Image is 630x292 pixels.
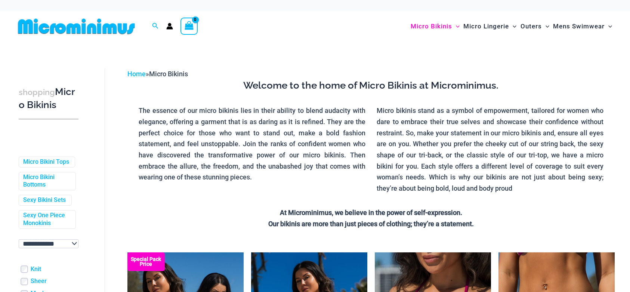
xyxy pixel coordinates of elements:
strong: At Microminimus, we believe in the power of self-expression. [280,209,462,216]
span: Outers [521,17,542,36]
span: Menu Toggle [542,17,549,36]
h3: Micro Bikinis [19,86,78,111]
a: Knit [31,265,41,273]
a: Sexy Bikini Sets [23,196,66,204]
h3: Welcome to the home of Micro Bikinis at Microminimus. [133,79,609,92]
span: Micro Lingerie [463,17,509,36]
a: Micro LingerieMenu ToggleMenu Toggle [461,15,518,38]
span: Micro Bikinis [411,17,452,36]
a: Search icon link [152,22,159,31]
select: wpc-taxonomy-pa_color-745982 [19,239,78,248]
span: Mens Swimwear [553,17,605,36]
strong: Our bikinis are more than just pieces of clothing; they’re a statement. [268,220,474,228]
img: MM SHOP LOGO FLAT [15,18,138,35]
nav: Site Navigation [408,14,615,39]
span: shopping [19,87,55,97]
a: Sexy One Piece Monokinis [23,212,70,227]
a: Micro Bikini Tops [23,158,69,166]
a: Home [127,70,146,78]
span: Menu Toggle [509,17,516,36]
a: Micro Bikini Bottoms [23,173,70,189]
a: Mens SwimwearMenu ToggleMenu Toggle [551,15,614,38]
span: » [127,70,188,78]
a: Account icon link [166,23,173,30]
p: The essence of our micro bikinis lies in their ability to blend audacity with elegance, offering ... [139,105,365,183]
a: OutersMenu ToggleMenu Toggle [519,15,551,38]
span: Menu Toggle [452,17,460,36]
span: Menu Toggle [605,17,612,36]
a: Sheer [31,277,47,285]
a: View Shopping Cart, empty [180,18,198,35]
span: Micro Bikinis [149,70,188,78]
p: Micro bikinis stand as a symbol of empowerment, tailored for women who dare to embrace their true... [377,105,603,194]
a: Micro BikinisMenu ToggleMenu Toggle [409,15,461,38]
b: Special Pack Price [127,257,165,267]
